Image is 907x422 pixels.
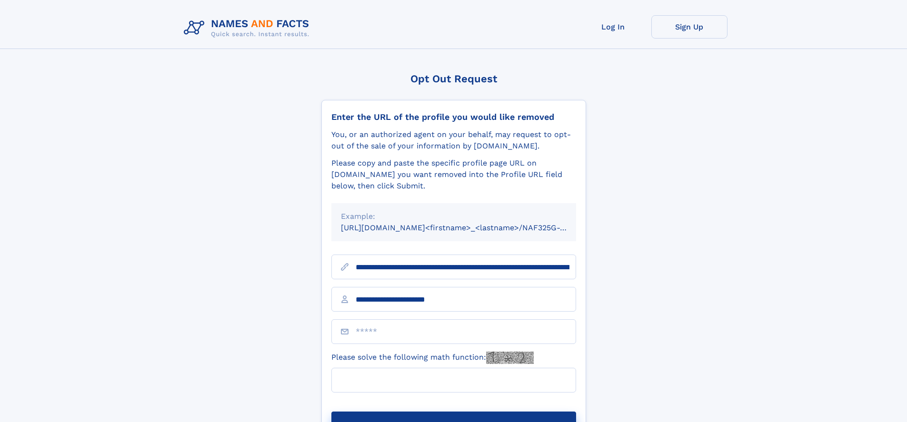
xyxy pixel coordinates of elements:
[651,15,728,39] a: Sign Up
[331,157,576,192] div: Please copy and paste the specific profile page URL on [DOMAIN_NAME] you want removed into the Pr...
[180,15,317,41] img: Logo Names and Facts
[331,352,534,364] label: Please solve the following math function:
[321,73,586,85] div: Opt Out Request
[341,211,567,222] div: Example:
[575,15,651,39] a: Log In
[331,129,576,152] div: You, or an authorized agent on your behalf, may request to opt-out of the sale of your informatio...
[331,112,576,122] div: Enter the URL of the profile you would like removed
[341,223,594,232] small: [URL][DOMAIN_NAME]<firstname>_<lastname>/NAF325G-xxxxxxxx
